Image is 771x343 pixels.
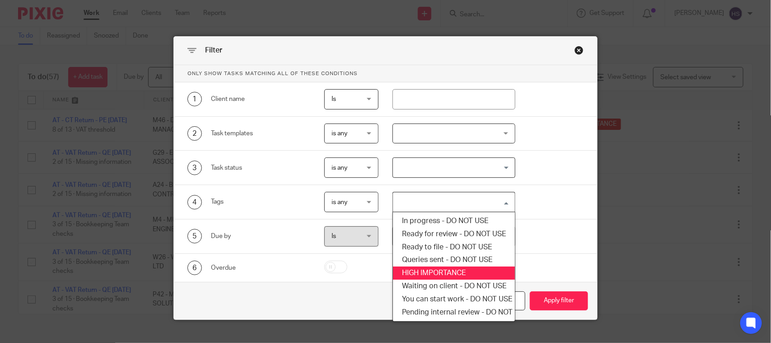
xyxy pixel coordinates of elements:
[393,280,514,293] li: Waiting on client - DO NOT USE
[393,157,515,178] div: Search for option
[394,194,509,210] input: Search for option
[393,228,514,241] li: Ready for review - DO NOT USE
[211,95,310,104] div: Client name
[393,267,514,280] li: HIGH IMPORTANCE
[211,232,310,241] div: Due by
[205,47,222,54] span: Filter
[393,306,514,319] li: Pending internal review - DO NOT USE
[394,160,509,176] input: Search for option
[393,293,514,306] li: You can start work - DO NOT USE
[530,291,588,311] button: Apply filter
[187,195,202,210] div: 4
[332,130,347,137] span: is any
[187,126,202,141] div: 2
[393,214,514,228] li: In progress - DO NOT USE
[332,96,336,102] span: Is
[187,161,202,175] div: 3
[187,261,202,275] div: 6
[187,229,202,243] div: 5
[332,165,347,171] span: is any
[575,46,584,55] div: Close this dialog window
[174,65,597,82] p: Only show tasks matching all of these conditions
[332,199,347,205] span: is any
[393,253,514,267] li: Queries sent - DO NOT USE
[211,129,310,138] div: Task templates
[393,192,515,212] div: Search for option
[332,233,336,239] span: Is
[211,263,310,272] div: Overdue
[187,92,202,106] div: 1
[393,241,514,254] li: Ready to file - DO NOT USE
[211,197,310,206] div: Tags
[211,163,310,172] div: Task status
